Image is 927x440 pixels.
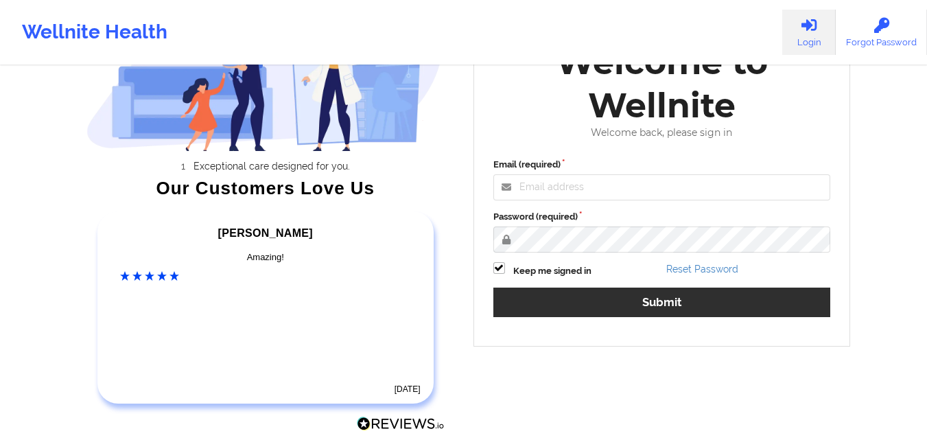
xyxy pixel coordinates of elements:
[493,174,831,200] input: Email address
[218,227,313,239] span: [PERSON_NAME]
[513,264,591,278] label: Keep me signed in
[836,10,927,55] a: Forgot Password
[493,158,831,172] label: Email (required)
[357,417,445,435] a: Reviews.io Logo
[666,264,738,275] a: Reset Password
[99,161,445,172] li: Exceptional care designed for you.
[86,181,445,195] div: Our Customers Love Us
[357,417,445,431] img: Reviews.io Logo
[493,288,831,317] button: Submit
[395,384,421,394] time: [DATE]
[484,40,841,127] div: Welcome to Wellnite
[493,210,831,224] label: Password (required)
[120,251,411,264] div: Amazing!
[484,127,841,139] div: Welcome back, please sign in
[782,10,836,55] a: Login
